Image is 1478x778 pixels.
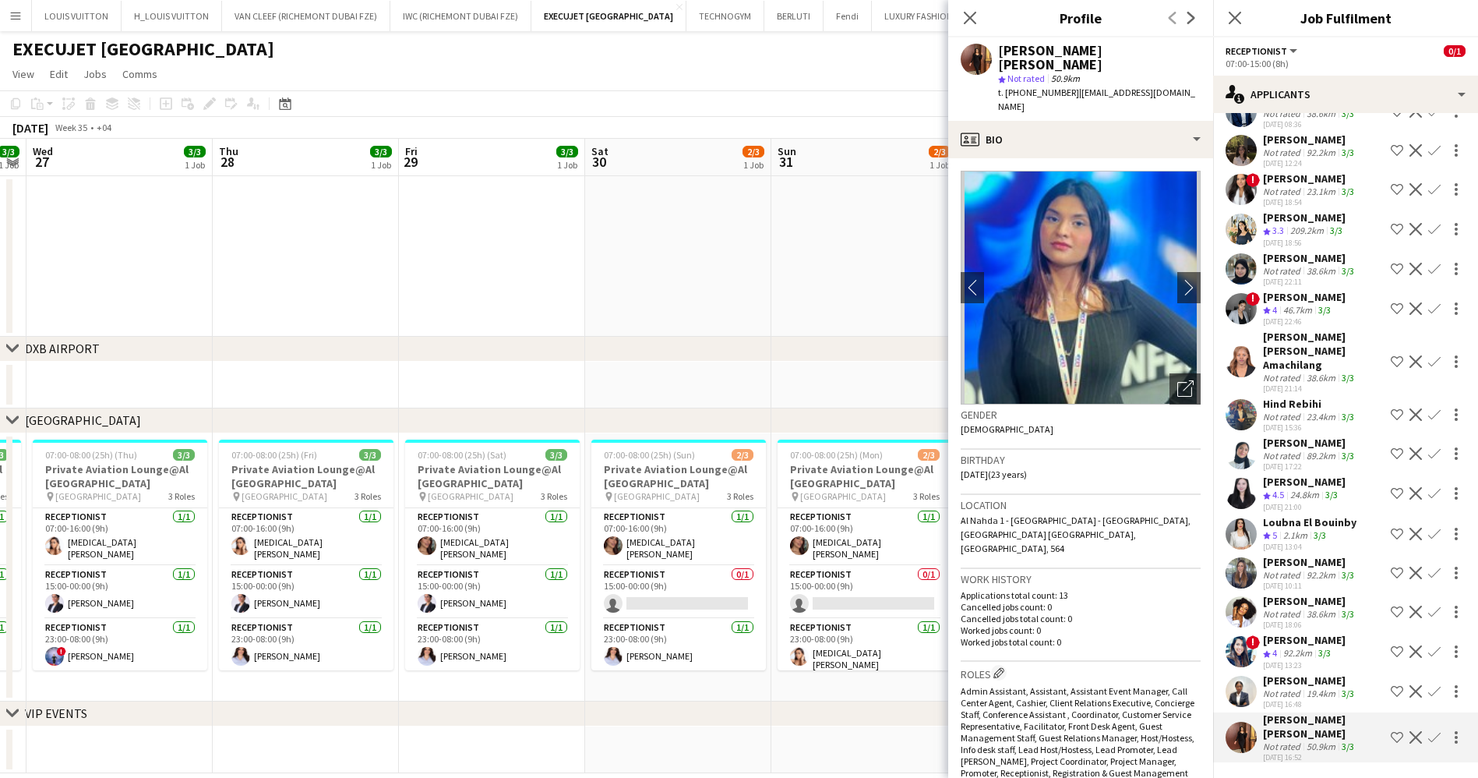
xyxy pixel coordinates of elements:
[1280,647,1315,660] div: 92.2km
[1263,461,1357,472] div: [DATE] 17:22
[1263,594,1357,608] div: [PERSON_NAME]
[778,462,952,490] h3: Private Aviation Lounge@Al [GEOGRAPHIC_DATA]
[591,566,766,619] app-card-role: Receptionist0/115:00-00:00 (9h)
[918,449,940,461] span: 2/3
[44,64,74,84] a: Edit
[1263,660,1346,670] div: [DATE] 13:23
[778,566,952,619] app-card-role: Receptionist0/115:00-00:00 (9h)
[1213,8,1478,28] h3: Job Fulfilment
[1444,45,1466,57] span: 0/1
[6,64,41,84] a: View
[1263,147,1303,158] div: Not rated
[33,619,207,672] app-card-role: Receptionist1/123:00-08:00 (9h)![PERSON_NAME]
[1263,210,1346,225] div: [PERSON_NAME]
[1263,581,1357,591] div: [DATE] 10:11
[1263,502,1346,512] div: [DATE] 21:00
[1303,688,1339,699] div: 19.4km
[1263,674,1357,688] div: [PERSON_NAME]
[743,159,764,171] div: 1 Job
[116,64,164,84] a: Comms
[405,508,580,566] app-card-role: Receptionist1/107:00-16:00 (9h)[MEDICAL_DATA][PERSON_NAME]
[1263,172,1357,186] div: [PERSON_NAME]
[219,619,393,672] app-card-role: Receptionist1/123:00-08:00 (9h)[PERSON_NAME]
[800,490,886,502] span: [GEOGRAPHIC_DATA]
[1342,450,1354,461] app-skills-label: 3/3
[1303,108,1339,119] div: 38.6km
[961,572,1201,586] h3: Work history
[405,144,418,158] span: Fri
[727,490,753,502] span: 3 Roles
[1263,633,1346,647] div: [PERSON_NAME]
[1263,752,1385,762] div: [DATE] 16:52
[961,171,1201,405] img: Crew avatar or photo
[222,1,390,31] button: VAN CLEEF (RICHEMONT DUBAI FZE)
[1342,411,1354,423] app-skills-label: 3/3
[1263,238,1346,248] div: [DATE] 18:56
[1303,411,1339,423] div: 23.4km
[872,1,989,31] button: LUXURY FASHION GULF
[1226,58,1466,69] div: 07:00-15:00 (8h)
[122,67,157,81] span: Comms
[1342,186,1354,197] app-skills-label: 3/3
[1263,436,1357,450] div: [PERSON_NAME]
[961,423,1053,435] span: [DEMOGRAPHIC_DATA]
[1263,741,1303,752] div: Not rated
[405,440,580,670] div: 07:00-08:00 (25h) (Sat)3/3Private Aviation Lounge@Al [GEOGRAPHIC_DATA] [GEOGRAPHIC_DATA]3 RolesRe...
[1263,515,1356,529] div: Loubna El Bouinby
[732,449,753,461] span: 2/3
[778,508,952,566] app-card-role: Receptionist1/107:00-16:00 (9h)[MEDICAL_DATA][PERSON_NAME]
[1280,529,1310,543] div: 2.1km
[1342,569,1354,581] app-skills-label: 3/3
[1272,647,1277,659] span: 4
[1272,489,1284,500] span: 4.5
[1263,133,1357,147] div: [PERSON_NAME]
[591,619,766,672] app-card-role: Receptionist1/123:00-08:00 (9h)[PERSON_NAME]
[1272,529,1277,541] span: 5
[12,120,48,136] div: [DATE]
[217,153,238,171] span: 28
[231,449,317,461] span: 07:00-08:00 (25h) (Fri)
[1303,741,1339,752] div: 50.9km
[591,462,766,490] h3: Private Aviation Lounge@Al [GEOGRAPHIC_DATA]
[591,440,766,670] div: 07:00-08:00 (25h) (Sun)2/3Private Aviation Lounge@Al [GEOGRAPHIC_DATA] [GEOGRAPHIC_DATA]3 RolesRe...
[1263,108,1303,119] div: Not rated
[541,490,567,502] span: 3 Roles
[184,146,206,157] span: 3/3
[778,440,952,670] app-job-card: 07:00-08:00 (25h) (Mon)2/3Private Aviation Lounge@Al [GEOGRAPHIC_DATA] [GEOGRAPHIC_DATA]3 RolesRe...
[1263,475,1346,489] div: [PERSON_NAME]
[1226,45,1287,57] span: Receptionist
[1303,608,1339,620] div: 38.6km
[1263,317,1346,327] div: [DATE] 22:46
[1169,373,1201,405] div: Open photos pop-in
[998,44,1201,72] div: [PERSON_NAME] [PERSON_NAME]
[33,440,207,670] app-job-card: 07:00-08:00 (25h) (Thu)3/3Private Aviation Lounge@Al [GEOGRAPHIC_DATA] [GEOGRAPHIC_DATA]3 RolesRe...
[824,1,872,31] button: Fendi
[1318,647,1331,659] app-skills-label: 3/3
[545,449,567,461] span: 3/3
[1342,688,1354,699] app-skills-label: 3/3
[405,566,580,619] app-card-role: Receptionist1/115:00-00:00 (9h)[PERSON_NAME]
[25,412,141,428] div: [GEOGRAPHIC_DATA]
[1303,147,1339,158] div: 92.2km
[1263,569,1303,581] div: Not rated
[961,469,1027,480] span: [DATE] (23 years)
[1342,265,1354,277] app-skills-label: 3/3
[1272,225,1284,236] span: 3.3
[1287,489,1322,502] div: 24.8km
[929,159,950,171] div: 1 Job
[604,449,695,461] span: 07:00-08:00 (25h) (Sun)
[77,64,113,84] a: Jobs
[1263,688,1303,699] div: Not rated
[531,1,686,31] button: EXECUJET [GEOGRAPHIC_DATA]
[1303,450,1339,461] div: 89.2km
[219,440,393,670] div: 07:00-08:00 (25h) (Fri)3/3Private Aviation Lounge@Al [GEOGRAPHIC_DATA] [GEOGRAPHIC_DATA]3 RolesRe...
[33,144,53,158] span: Wed
[1263,372,1303,384] div: Not rated
[961,498,1201,512] h3: Location
[30,153,53,171] span: 27
[1342,372,1354,384] app-skills-label: 3/3
[1263,290,1346,304] div: [PERSON_NAME]
[1272,304,1277,316] span: 4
